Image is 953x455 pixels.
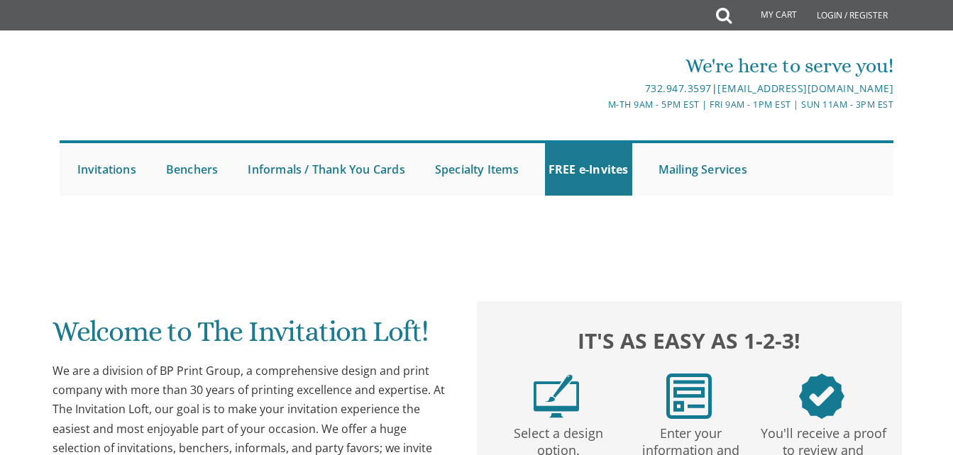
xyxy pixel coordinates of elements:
a: My Cart [730,1,807,30]
a: Benchers [162,143,222,196]
div: We're here to serve you! [338,52,894,80]
div: M-Th 9am - 5pm EST | Fri 9am - 1pm EST | Sun 11am - 3pm EST [338,97,894,112]
a: Informals / Thank You Cards [244,143,408,196]
a: FREE e-Invites [545,143,632,196]
img: step3.png [799,373,844,419]
h2: It's as easy as 1-2-3! [490,325,888,356]
img: step1.png [534,373,579,419]
a: Mailing Services [655,143,751,196]
img: step2.png [666,373,712,419]
h1: Welcome to The Invitation Loft! [53,316,450,358]
div: | [338,80,894,97]
a: Specialty Items [431,143,522,196]
a: [EMAIL_ADDRESS][DOMAIN_NAME] [717,82,893,95]
a: Invitations [74,143,140,196]
a: 732.947.3597 [645,82,712,95]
